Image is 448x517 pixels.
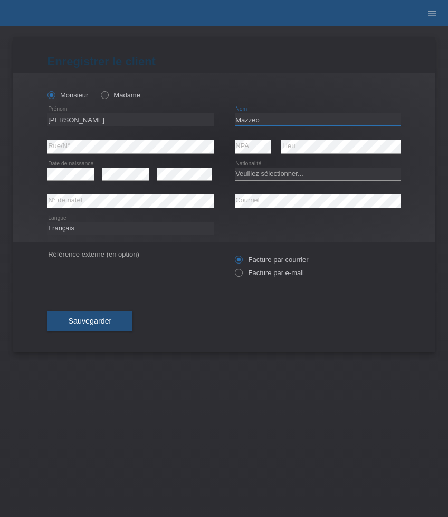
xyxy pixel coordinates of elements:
[235,269,304,277] label: Facture par e-mail
[47,55,401,68] h1: Enregistrer le client
[101,91,108,98] input: Madame
[427,8,437,19] i: menu
[47,91,54,98] input: Monsieur
[101,91,140,99] label: Madame
[47,91,89,99] label: Monsieur
[235,256,242,269] input: Facture par courrier
[235,269,242,282] input: Facture par e-mail
[235,256,309,264] label: Facture par courrier
[69,317,112,325] span: Sauvegarder
[422,10,443,16] a: menu
[47,311,133,331] button: Sauvegarder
